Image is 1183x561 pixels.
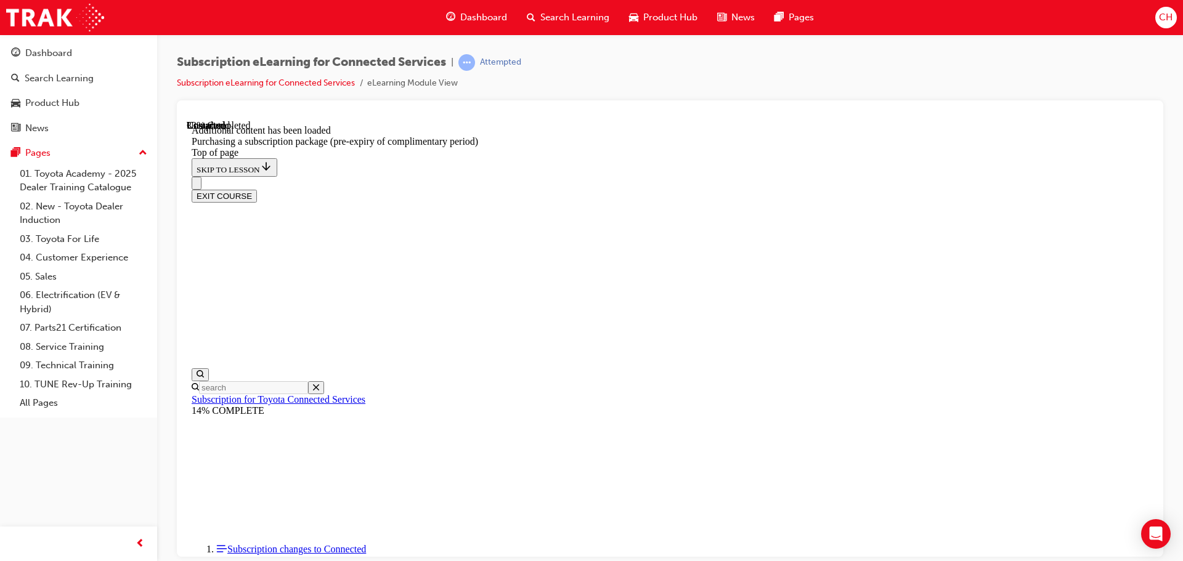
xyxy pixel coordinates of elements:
button: Close search menu [121,261,137,274]
span: Search Learning [540,10,609,25]
a: car-iconProduct Hub [619,5,707,30]
a: Subscription for Toyota Connected Services [5,274,179,285]
span: learningRecordVerb_ATTEMPT-icon [458,54,475,71]
button: CH [1155,7,1177,28]
a: 06. Electrification (EV & Hybrid) [15,286,152,318]
button: SKIP TO LESSON [5,38,91,57]
button: EXIT COURSE [5,70,70,83]
div: Pages [25,146,51,160]
span: car-icon [11,98,20,109]
a: 02. New - Toyota Dealer Induction [15,197,152,230]
div: Open Intercom Messenger [1141,519,1171,549]
li: eLearning Module View [367,76,458,91]
a: Search Learning [5,67,152,90]
input: Search [12,261,121,274]
span: Subscription eLearning for Connected Services [177,55,446,70]
img: Trak [6,4,104,31]
a: All Pages [15,394,152,413]
span: pages-icon [774,10,784,25]
button: DashboardSearch LearningProduct HubNews [5,39,152,142]
span: SKIP TO LESSON [10,45,86,54]
span: pages-icon [11,148,20,159]
a: guage-iconDashboard [436,5,517,30]
a: 09. Technical Training [15,356,152,375]
button: Pages [5,142,152,164]
div: 14% COMPLETE [5,285,962,296]
span: Product Hub [643,10,697,25]
span: car-icon [629,10,638,25]
span: search-icon [527,10,535,25]
a: news-iconNews [707,5,765,30]
div: Attempted [480,57,521,68]
a: 01. Toyota Academy - 2025 Dealer Training Catalogue [15,164,152,197]
span: guage-icon [11,48,20,59]
a: search-iconSearch Learning [517,5,619,30]
div: News [25,121,49,135]
span: CH [1159,10,1173,25]
div: Purchasing a subscription package (pre-expiry of complimentary period) [5,16,962,27]
a: 07. Parts21 Certification [15,318,152,337]
a: 03. Toyota For Life [15,230,152,249]
span: prev-icon [136,536,145,552]
a: 05. Sales [15,267,152,286]
span: Dashboard [460,10,507,25]
a: 10. TUNE Rev-Up Training [15,375,152,394]
a: Dashboard [5,42,152,65]
a: pages-iconPages [765,5,824,30]
button: Open search menu [5,248,22,261]
span: guage-icon [446,10,455,25]
span: news-icon [717,10,726,25]
span: search-icon [11,73,20,84]
span: Pages [789,10,814,25]
a: News [5,117,152,140]
div: Dashboard [25,46,72,60]
div: Product Hub [25,96,79,110]
span: up-icon [139,145,147,161]
a: 04. Customer Experience [15,248,152,267]
a: Subscription eLearning for Connected Services [177,78,355,88]
div: Search Learning [25,71,94,86]
span: | [451,55,453,70]
span: News [731,10,755,25]
button: Close navigation menu [5,57,15,70]
span: news-icon [11,123,20,134]
div: Top of page [5,27,962,38]
a: Product Hub [5,92,152,115]
a: 08. Service Training [15,337,152,357]
div: Additional content has been loaded [5,5,962,16]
